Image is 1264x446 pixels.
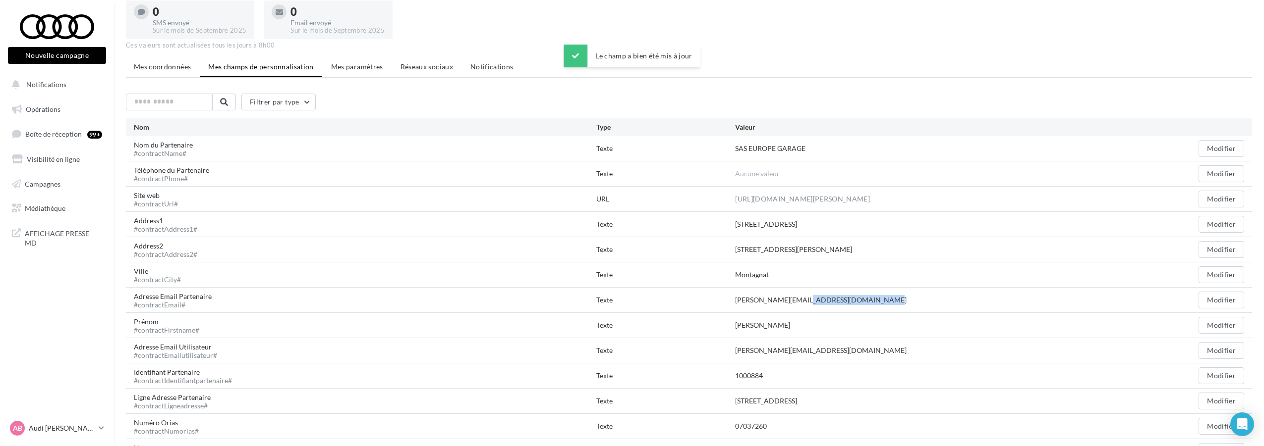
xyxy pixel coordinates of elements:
a: Boîte de réception99+ [6,123,108,145]
div: #contractFirstname# [134,327,199,334]
div: #contractEmail# [134,301,212,308]
div: Texte [596,346,735,355]
div: #contractName# [134,150,193,157]
button: Modifier [1199,292,1244,308]
div: #contractLigneadresse# [134,402,211,409]
div: 1000884 [735,371,763,381]
span: Notifications [470,62,514,71]
a: Visibilité en ligne [6,149,108,170]
button: Modifier [1199,191,1244,207]
button: Modifier [1199,241,1244,258]
button: Modifier [1199,266,1244,283]
div: Texte [596,421,735,431]
div: Texte [596,320,735,330]
div: Ligne Adresse Partenaire [134,393,219,409]
div: Type [596,122,735,132]
div: Adresse Email Partenaire [134,292,220,308]
div: Texte [596,396,735,406]
a: [URL][DOMAIN_NAME][PERSON_NAME] [735,193,870,205]
div: SMS envoyé [153,19,246,26]
div: [STREET_ADDRESS][PERSON_NAME] [735,245,852,254]
span: Réseaux sociaux [401,62,453,71]
div: [PERSON_NAME] [735,320,790,330]
div: Sur le mois de Septembre 2025 [290,26,384,35]
div: Montagnat [735,270,769,280]
button: Modifier [1199,342,1244,359]
div: #contractIdentifiantpartenaire# [134,377,232,384]
div: Open Intercom Messenger [1230,412,1254,436]
div: Le champ a bien été mis à jour [564,45,700,67]
div: #contractPhone# [134,175,209,182]
div: Identifiant Partenaire [134,367,240,384]
div: #contractAddress1# [134,226,197,233]
span: AFFICHAGE PRESSE MD [25,227,102,248]
div: Texte [596,144,735,153]
a: AB Audi [PERSON_NAME] EN [GEOGRAPHIC_DATA] [8,419,106,438]
div: [STREET_ADDRESS] [735,219,797,229]
button: Filtrer par type [241,94,316,110]
button: Notifications [6,74,104,95]
span: Visibilité en ligne [27,155,80,163]
div: Texte [596,295,735,305]
button: Modifier [1199,367,1244,384]
div: Sur le mois de Septembre 2025 [153,26,246,35]
div: Email envoyé [290,19,384,26]
div: Ville [134,266,189,283]
span: Aucune valeur [735,169,780,178]
span: Notifications [26,80,66,89]
div: Numéro Orias [134,418,207,435]
div: #contractAddress2# [134,251,197,258]
div: Texte [596,219,735,229]
div: Valeur [735,122,1105,132]
a: Campagnes [6,174,108,195]
div: URL [596,194,735,204]
a: Médiathèque [6,198,108,219]
div: [PERSON_NAME][EMAIL_ADDRESS][DOMAIN_NAME] [735,346,907,355]
div: [STREET_ADDRESS] [735,396,797,406]
div: 99+ [87,131,102,139]
div: Adresse Email Utilisateur [134,342,225,359]
div: #contractCity# [134,276,181,283]
div: [PERSON_NAME][EMAIL_ADDRESS][DOMAIN_NAME] [735,295,907,305]
span: Mes paramètres [331,62,383,71]
div: 07037260 [735,421,767,431]
a: Opérations [6,99,108,120]
div: Texte [596,169,735,179]
div: Address1 [134,216,205,233]
div: 0 [153,6,246,17]
div: Ces valeurs sont actualisées tous les jours à 8h00 [126,41,1252,50]
button: Nouvelle campagne [8,47,106,64]
div: Nom [134,122,596,132]
span: AB [13,423,22,433]
div: 0 [290,6,384,17]
div: #contractUrl# [134,200,178,207]
div: Prénom [134,317,207,334]
div: Texte [596,371,735,381]
button: Modifier [1199,418,1244,435]
div: Texte [596,245,735,254]
div: Texte [596,270,735,280]
span: Opérations [26,105,60,113]
button: Modifier [1199,317,1244,334]
span: Campagnes [25,179,60,188]
button: Modifier [1199,165,1244,182]
span: Boîte de réception [25,130,82,138]
button: Modifier [1199,216,1244,233]
p: Audi [PERSON_NAME] EN [GEOGRAPHIC_DATA] [29,423,95,433]
div: Address2 [134,241,205,258]
div: Site web [134,191,186,207]
button: Modifier [1199,393,1244,409]
div: Nom du Partenaire [134,140,201,157]
div: SAS EUROPE GARAGE [735,144,805,153]
div: #contractNumorias# [134,428,199,435]
span: Médiathèque [25,204,65,212]
span: Mes coordonnées [134,62,191,71]
button: Modifier [1199,140,1244,157]
a: AFFICHAGE PRESSE MD [6,223,108,252]
div: #contractEmailutilisateur# [134,352,217,359]
div: Téléphone du Partenaire [134,165,217,182]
